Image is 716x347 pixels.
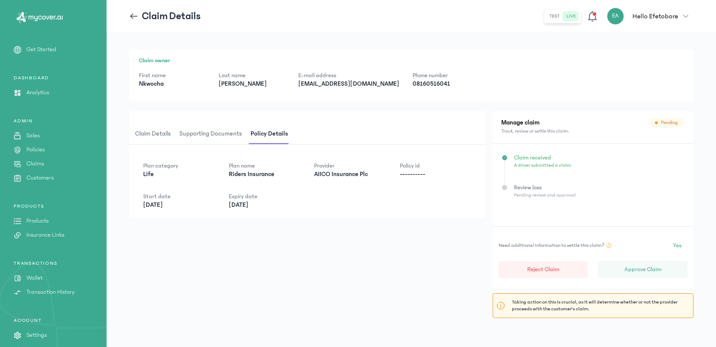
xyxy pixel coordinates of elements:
p: [DATE] [229,201,301,209]
p: Sales [26,131,40,140]
p: [DATE] [143,201,215,209]
span: Pending review and approval [514,192,576,198]
span: Need additional Information to settle this claim? [499,242,604,249]
p: Nkwocha [139,80,205,88]
p: Products [26,217,49,226]
div: EA [607,8,624,25]
button: test [546,11,563,21]
p: Customers [26,173,54,182]
p: Review loss [514,183,684,192]
p: Transaction History [26,288,75,297]
p: Approve Claim [624,265,661,274]
p: Expiry date [229,192,301,201]
button: live [563,11,579,21]
p: First name [139,71,205,80]
button: Supporting documents [178,124,249,144]
p: Insurance Links [26,231,64,240]
p: Taking action on this is crucial, as it will determine whether or not the provider proceeds with ... [512,299,690,312]
p: ---------- [400,170,472,179]
p: Analytics [26,88,49,97]
p: Riders Insurance [229,170,301,179]
p: Plan name [229,162,301,170]
span: Supporting documents [178,124,244,144]
p: A driver submitted a claim [514,162,684,169]
p: Get Started [26,45,56,54]
p: [EMAIL_ADDRESS][DOMAIN_NAME] [298,80,399,88]
button: Claim details [133,124,178,144]
span: Policy details [249,124,290,144]
p: Claim received [514,153,684,162]
p: Claims [26,159,44,168]
p: Plan category [143,162,215,170]
button: Yes [667,237,687,254]
p: Start date [143,192,215,201]
p: Phone number [413,71,479,80]
p: Reject Claim [527,265,559,274]
h2: Manage claim [501,118,540,128]
p: Life [143,170,215,179]
span: pending [661,119,678,126]
p: Last name [219,71,285,80]
p: Provider [314,162,386,170]
p: AIICO Insurance Plc [314,170,386,179]
p: 08160516041 [413,80,479,88]
p: Policies [26,145,45,154]
span: Yes [673,241,681,250]
button: Policy details [249,124,295,144]
p: Policy id [400,162,472,170]
p: Track, review or settle this claim. [501,128,685,135]
button: Approve Claim [598,261,687,278]
span: Claim details [133,124,173,144]
p: Wallet [26,274,43,283]
p: Claim Details [142,9,201,23]
p: Settings [26,331,47,340]
button: EAHello Efetobore [607,8,693,25]
p: [PERSON_NAME] [219,80,285,88]
p: Hello Efetobore [632,11,678,21]
h1: Claim owner [139,56,684,65]
p: E-mail address [298,71,399,80]
button: Reject Claim [499,261,588,278]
